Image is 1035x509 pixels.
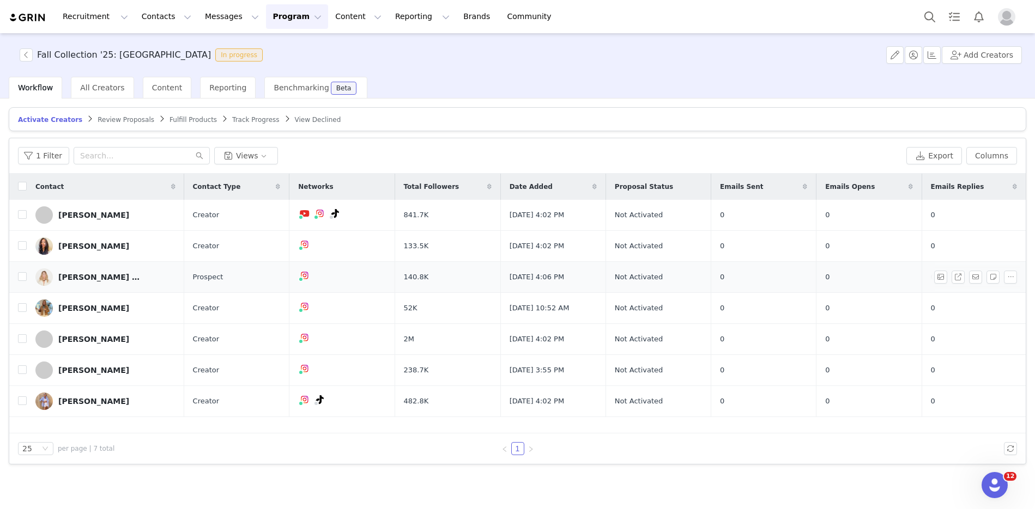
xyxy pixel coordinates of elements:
div: [PERSON_NAME] [58,397,129,406]
span: 0 [825,334,830,345]
span: Total Followers [404,182,459,192]
span: Reporting [209,83,246,92]
span: Not Activated [615,272,663,283]
span: Not Activated [615,241,663,252]
span: Activate Creators [18,116,82,124]
span: 0 [931,303,935,314]
i: icon: search [196,152,203,160]
span: Creator [193,241,220,252]
div: [PERSON_NAME] [58,366,129,375]
span: [DATE] 10:52 AM [510,303,570,314]
button: Content [329,4,388,29]
div: [PERSON_NAME] [58,304,129,312]
span: 0 [720,334,724,345]
span: [DATE] 3:55 PM [510,365,564,376]
a: [PERSON_NAME] [35,299,175,317]
a: 1 [512,443,524,455]
span: 482.8K [404,396,429,407]
span: Track Progress [232,116,279,124]
div: [PERSON_NAME] [58,211,129,219]
button: Add Creators [942,46,1022,64]
span: 0 [825,272,830,283]
a: [PERSON_NAME] [35,237,175,255]
img: instagram.svg [300,395,309,404]
span: 0 [825,303,830,314]
span: Creator [193,334,220,345]
span: In progress [215,48,263,62]
a: Community [501,4,563,29]
span: Not Activated [615,365,663,376]
span: 0 [720,365,724,376]
span: Creator [193,303,220,314]
img: 64bd969e-a266-4726-beea-925fd5400a01.jpg [35,268,53,286]
span: 0 [825,241,830,252]
span: Networks [298,182,333,192]
div: 25 [22,443,32,455]
button: 1 Filter [18,147,69,164]
img: 9a3b8731-9fda-4ff6-904e-43f3eed9df92.jpg [35,299,53,317]
span: 0 [931,365,935,376]
span: [DATE] 4:02 PM [510,396,564,407]
span: 140.8K [404,272,429,283]
span: [DATE] 4:02 PM [510,210,564,220]
h3: Fall Collection '25: [GEOGRAPHIC_DATA] [37,48,211,62]
img: placeholder-profile.jpg [998,8,1015,26]
span: Review Proposals [98,116,154,124]
div: Beta [336,85,352,91]
a: [PERSON_NAME] [PERSON_NAME] [35,268,175,286]
span: Benchmarking [274,83,329,92]
span: 0 [931,210,935,220]
span: Creator [193,396,220,407]
span: Emails Replies [931,182,984,192]
img: instagram.svg [316,209,324,218]
span: Fulfill Products [170,116,217,124]
span: Creator [193,210,220,220]
div: [PERSON_NAME] [58,335,129,344]
button: Columns [966,147,1017,164]
img: instagram.svg [300,302,309,311]
button: Program [266,4,328,29]
span: Not Activated [615,303,663,314]
div: [PERSON_NAME] [PERSON_NAME] [58,273,140,281]
span: [object Object] [20,48,267,62]
span: 0 [720,303,724,314]
span: 0 [931,272,935,283]
i: icon: right [528,446,534,452]
span: Emails Opens [825,182,875,192]
span: Send Email [969,271,986,284]
span: 238.7K [404,365,429,376]
a: [PERSON_NAME] [35,330,175,348]
span: per page | 7 total [58,444,114,453]
span: All Creators [80,83,124,92]
span: [DATE] 4:02 PM [510,241,564,252]
span: Contact Type [193,182,241,192]
a: Brands [457,4,500,29]
span: Emails Sent [720,182,763,192]
span: 0 [825,365,830,376]
span: 0 [720,396,724,407]
span: 133.5K [404,241,429,252]
a: Tasks [942,4,966,29]
span: View Declined [295,116,341,124]
img: grin logo [9,13,47,23]
span: Contact [35,182,64,192]
span: 0 [931,241,935,252]
li: Previous Page [498,442,511,455]
li: Next Page [524,442,537,455]
button: Recruitment [56,4,135,29]
span: 0 [931,396,935,407]
img: instagram.svg [300,240,309,249]
iframe: Intercom live chat [982,472,1008,498]
div: [PERSON_NAME] [58,242,129,250]
button: Notifications [967,4,991,29]
img: instagram.svg [300,333,309,342]
button: Views [214,147,278,164]
span: 2M [404,334,415,345]
input: Search... [74,147,210,164]
span: Workflow [18,83,53,92]
span: Not Activated [615,334,663,345]
i: icon: down [42,445,49,453]
button: Messages [198,4,265,29]
img: e3900125-97f0-4e35-a36a-ef7e93ff47b4--s.jpg [35,237,53,255]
